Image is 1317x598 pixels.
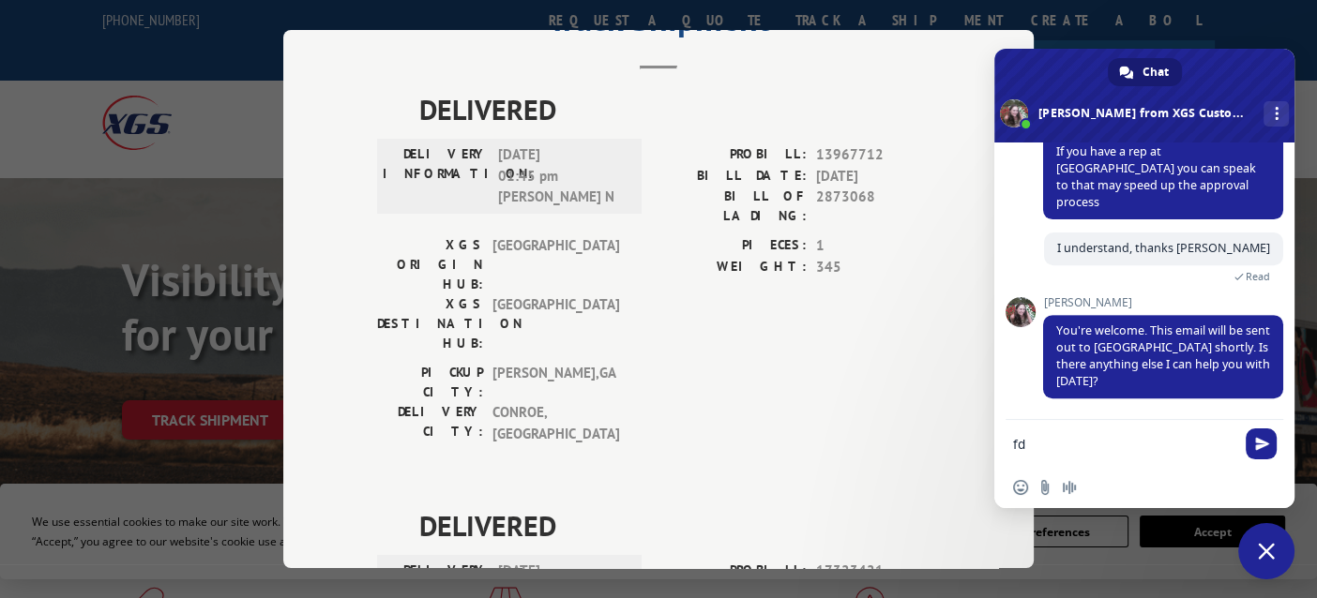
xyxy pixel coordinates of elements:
[377,235,483,294] label: XGS ORIGIN HUB:
[1056,76,1270,210] span: Mannington is pretty good at sending back approvals the same day. If we have approval [DATE], the...
[658,165,807,187] label: BILL DATE:
[658,144,807,166] label: PROBILL:
[1246,428,1277,459] span: Send
[658,561,807,582] label: PROBILL:
[1108,58,1182,86] div: Chat
[492,402,619,444] span: CONROE , [GEOGRAPHIC_DATA]
[1143,58,1169,86] span: Chat
[1037,480,1052,495] span: Send a file
[1057,240,1270,256] span: I understand, thanks [PERSON_NAME]
[492,235,619,294] span: [GEOGRAPHIC_DATA]
[816,561,940,582] span: 17323421
[816,144,940,166] span: 13967712
[816,165,940,187] span: [DATE]
[377,6,940,41] h2: Track Shipment
[658,187,807,226] label: BILL OF LADING:
[1056,322,1270,389] span: You're welcome. This email will be sent out to [GEOGRAPHIC_DATA] shortly. Is there anything else ...
[1238,523,1294,579] div: Close chat
[1062,480,1077,495] span: Audio message
[377,402,483,444] label: DELIVERY CITY:
[492,294,619,353] span: [GEOGRAPHIC_DATA]
[816,187,940,226] span: 2873068
[658,256,807,277] label: WEIGHT:
[1264,101,1289,127] div: More channels
[1013,480,1028,495] span: Insert an emoji
[377,294,483,353] label: XGS DESTINATION HUB:
[377,363,483,402] label: PICKUP CITY:
[492,363,619,402] span: [PERSON_NAME] , GA
[1246,270,1270,283] span: Read
[816,235,940,257] span: 1
[419,88,940,130] span: DELIVERED
[383,144,489,208] label: DELIVERY INFORMATION:
[658,235,807,257] label: PIECES:
[498,144,625,208] span: [DATE] 01:45 pm [PERSON_NAME] N
[816,256,940,277] span: 345
[419,504,940,546] span: DELIVERED
[1043,296,1283,309] span: [PERSON_NAME]
[1013,436,1234,453] textarea: Compose your message...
